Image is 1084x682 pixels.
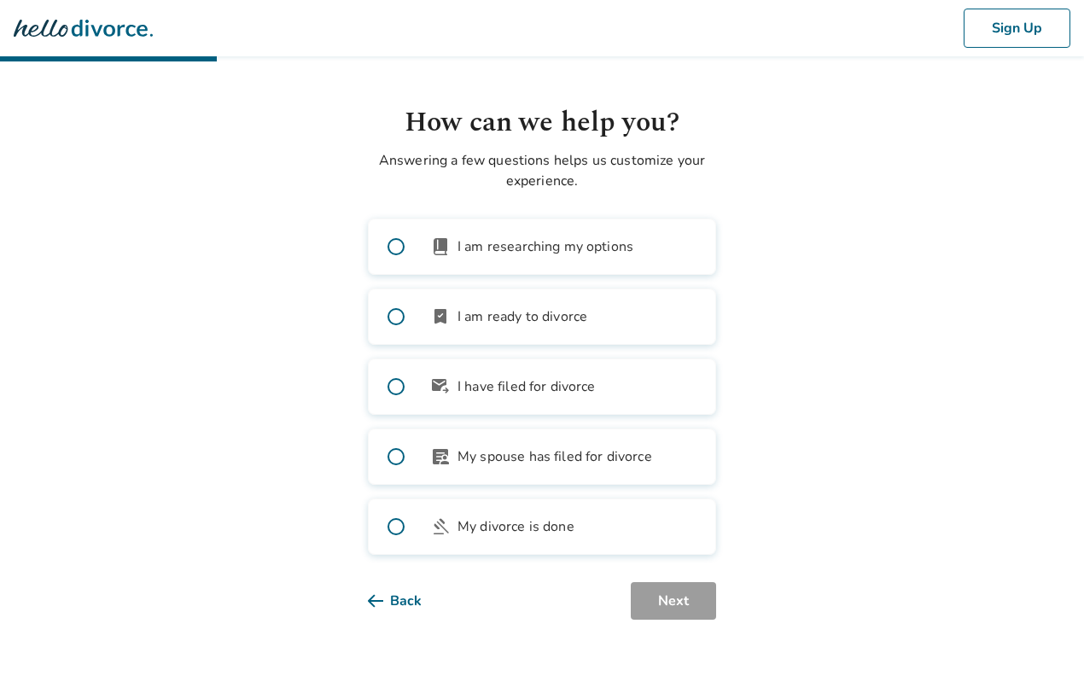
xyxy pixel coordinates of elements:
p: Answering a few questions helps us customize your experience. [368,150,716,191]
span: outgoing_mail [430,376,451,397]
h1: How can we help you? [368,102,716,143]
span: article_person [430,446,451,467]
span: I am ready to divorce [457,306,587,327]
span: My spouse has filed for divorce [457,446,652,467]
button: Back [368,582,449,620]
iframe: Chat Widget [999,600,1084,682]
span: I have filed for divorce [457,376,596,397]
button: Sign Up [964,9,1070,48]
span: book_2 [430,236,451,257]
span: I am researching my options [457,236,633,257]
span: My divorce is done [457,516,574,537]
span: bookmark_check [430,306,451,327]
button: Next [631,582,716,620]
span: gavel [430,516,451,537]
